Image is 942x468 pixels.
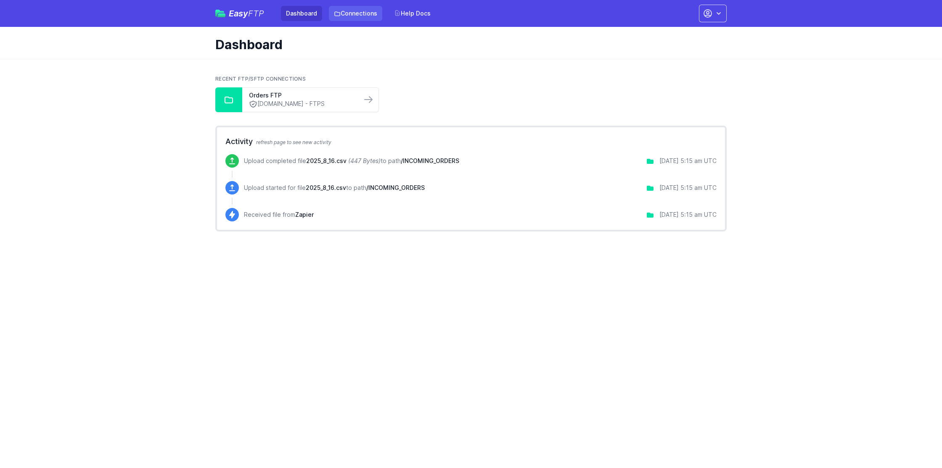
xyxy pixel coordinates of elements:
iframe: Drift Widget Chat Controller [900,426,932,458]
h2: Recent FTP/SFTP Connections [215,76,727,82]
i: (447 Bytes) [348,157,381,164]
h2: Activity [225,136,717,147]
img: easyftp_logo.png [215,10,225,17]
span: /INCOMING_ORDERS [401,157,459,164]
span: FTP [248,8,264,18]
div: [DATE] 5:15 am UTC [659,210,717,219]
h1: Dashboard [215,37,720,52]
div: [DATE] 5:15 am UTC [659,157,717,165]
p: Received file from [244,210,314,219]
a: [DOMAIN_NAME] - FTPS [249,100,355,108]
span: 2025_8_16.csv [306,184,346,191]
p: Upload started for file to path [244,184,425,192]
p: Upload completed file to path [244,157,459,165]
a: Dashboard [281,6,322,21]
span: 2025_8_16.csv [306,157,347,164]
span: Easy [229,9,264,18]
a: Orders FTP [249,91,355,100]
a: Help Docs [389,6,436,21]
a: EasyFTP [215,9,264,18]
span: refresh page to see new activity [256,139,331,145]
span: Zapier [295,211,314,218]
div: [DATE] 5:15 am UTC [659,184,717,192]
span: /INCOMING_ORDERS [366,184,425,191]
a: Connections [329,6,382,21]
